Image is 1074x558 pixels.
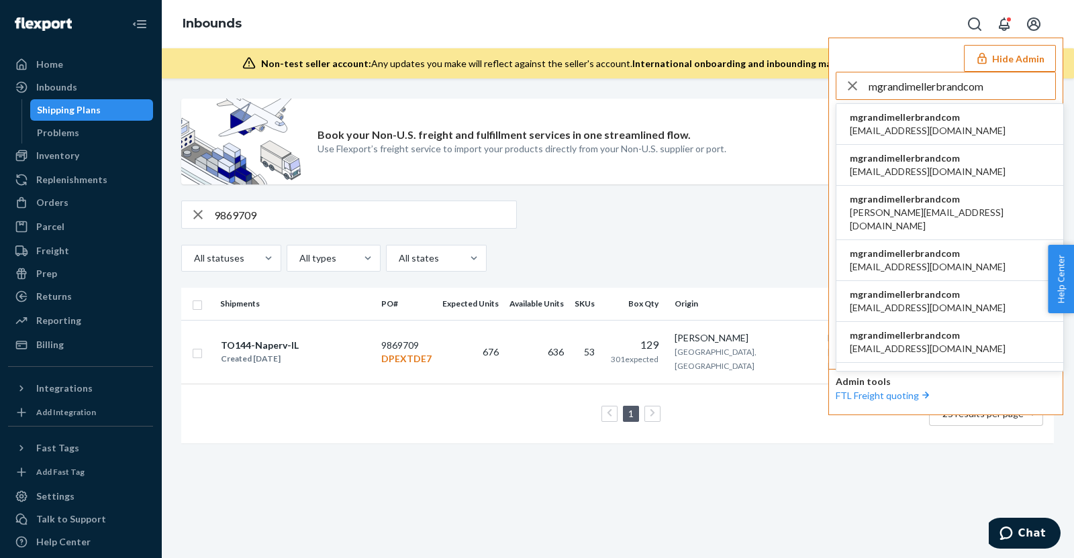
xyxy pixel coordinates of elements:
div: Any updates you make will reflect against the seller's account. [261,57,980,70]
p: Book your Non-U.S. freight and fulfillment services in one streamlined flow. [318,127,691,143]
a: Problems [30,122,154,144]
a: Freight [8,240,153,262]
a: Inbounds [8,76,153,98]
input: All states [397,252,399,265]
div: Problems [37,126,79,139]
th: Origin [669,288,822,320]
span: [EMAIL_ADDRESS][DOMAIN_NAME] [850,301,1006,315]
button: Fast Tags [8,437,153,459]
a: Billing [8,334,153,355]
span: 25 results per page [942,408,1024,419]
div: Orders [36,196,68,209]
iframe: Opens a widget where you can chat to one of our agents [989,518,1061,551]
span: mgrandimellerbrandcom [850,192,1050,206]
button: Open Search Box [961,11,988,38]
td: 9869709 [376,320,437,384]
input: All types [298,252,299,265]
a: Shipping Plans [30,99,154,121]
div: Add Integration [36,406,96,418]
span: [EMAIL_ADDRESS][DOMAIN_NAME] [850,165,1006,178]
a: Orders [8,192,153,213]
th: Shipments [215,288,376,320]
a: Returns [8,286,153,307]
span: [PERSON_NAME][EMAIL_ADDRESS][DOMAIN_NAME] [850,206,1050,233]
span: 53 [584,346,595,357]
span: mgrandimellerbrandcom [850,288,1006,301]
button: Open account menu [1020,11,1047,38]
div: Created [DATE] [221,352,299,366]
div: Prep [36,267,57,280]
a: Add Fast Tag [8,464,153,480]
a: Help Center [8,531,153,553]
div: Inventory [36,149,79,162]
div: Ecom Forwarding [828,331,970,345]
input: Search inbounds by name, destination, msku... [214,201,516,228]
div: 129 [611,337,658,353]
span: International onboarding and inbounding may not work during impersonation. [632,58,980,69]
div: Help Center [36,535,91,549]
th: Expected Units [437,288,504,320]
span: mgrandimellerbrandcom [850,247,1006,260]
div: Replenishments [36,173,107,186]
a: Inbounds [183,16,242,31]
a: Parcel [8,216,153,237]
p: DPEXTDE7 [381,352,432,366]
button: Talk to Support [8,508,153,530]
div: [PERSON_NAME] [675,331,817,345]
div: Settings [36,490,75,503]
div: Shipping Plans [37,103,101,117]
span: [EMAIL_ADDRESS][DOMAIN_NAME] [850,124,1006,137]
button: Integrations [8,378,153,399]
th: SKUs [569,288,605,320]
span: mgrandimellerbrandcom [850,370,1006,383]
div: Billing [36,338,64,351]
div: Fast Tags [36,441,79,455]
div: Integrations [36,382,93,395]
p: Use Flexport’s freight service to import your products directly from your Non-U.S. supplier or port. [318,142,726,156]
span: [EMAIL_ADDRESS][DOMAIN_NAME] [850,260,1006,274]
button: Help Center [1048,245,1074,313]
a: Reporting [8,310,153,331]
div: Inbounds [36,80,77,94]
th: Box Qty [605,288,669,320]
th: Available Units [504,288,569,320]
div: Home [36,58,63,71]
button: Hide Admin [964,45,1056,72]
input: All statuses [193,252,194,265]
span: 676 [483,346,499,357]
a: Page 1 is your current page [626,408,636,419]
a: Add Integration [8,404,153,421]
span: mgrandimellerbrandcom [850,111,1006,124]
span: [GEOGRAPHIC_DATA], [GEOGRAPHIC_DATA] [675,347,756,371]
div: Freight [36,244,69,258]
button: Open notifications [991,11,1018,38]
span: [EMAIL_ADDRESS][DOMAIN_NAME] [850,342,1006,355]
div: Reporting [36,314,81,327]
a: Home [8,54,153,75]
div: TO144-Naperv-IL [221,339,299,352]
div: Talk to Support [36,512,106,526]
a: Replenishments [8,169,153,190]
a: Prep [8,263,153,284]
span: 636 [548,346,564,357]
a: Settings [8,486,153,507]
button: Close Navigation [126,11,153,38]
input: Search or paste seller ID [869,72,1055,99]
span: mgrandimellerbrandcom [850,329,1006,342]
div: Returns [36,290,72,303]
span: mgrandimellerbrandcom [850,152,1006,165]
ol: breadcrumbs [172,5,252,44]
span: [GEOGRAPHIC_DATA], [GEOGRAPHIC_DATA] [828,347,910,371]
img: Flexport logo [15,17,72,31]
span: 301 expected [611,354,658,364]
div: Add Fast Tag [36,466,85,478]
a: Inventory [8,145,153,166]
a: FTL Freight quoting [836,390,932,401]
div: Parcel [36,220,64,233]
p: Admin tools [836,375,1056,388]
span: Non-test seller account: [261,58,371,69]
th: PO# [376,288,437,320]
th: Destination [822,288,975,320]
